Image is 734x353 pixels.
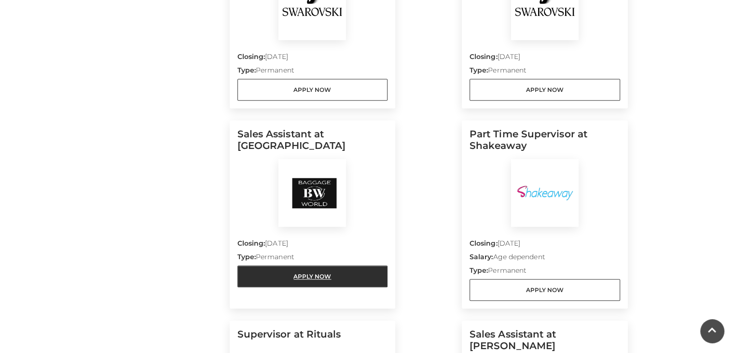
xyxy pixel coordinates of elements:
[470,52,498,61] strong: Closing:
[470,66,488,74] strong: Type:
[237,128,388,159] h5: Sales Assistant at [GEOGRAPHIC_DATA]
[511,159,579,227] img: Shakeaway
[470,252,620,265] p: Age dependent
[470,265,620,279] p: Permanent
[237,239,265,248] strong: Closing:
[470,79,620,101] a: Apply Now
[470,52,620,65] p: [DATE]
[237,65,388,79] p: Permanent
[237,252,256,261] strong: Type:
[237,79,388,101] a: Apply Now
[470,252,493,261] strong: Salary:
[237,52,265,61] strong: Closing:
[470,266,488,275] strong: Type:
[237,52,388,65] p: [DATE]
[237,252,388,265] p: Permanent
[470,128,620,159] h5: Part Time Supervisor at Shakeaway
[470,238,620,252] p: [DATE]
[278,159,346,227] img: Baggage World
[237,265,388,287] a: Apply Now
[237,66,256,74] strong: Type:
[470,65,620,79] p: Permanent
[470,279,620,301] a: Apply Now
[237,238,388,252] p: [DATE]
[470,239,498,248] strong: Closing:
